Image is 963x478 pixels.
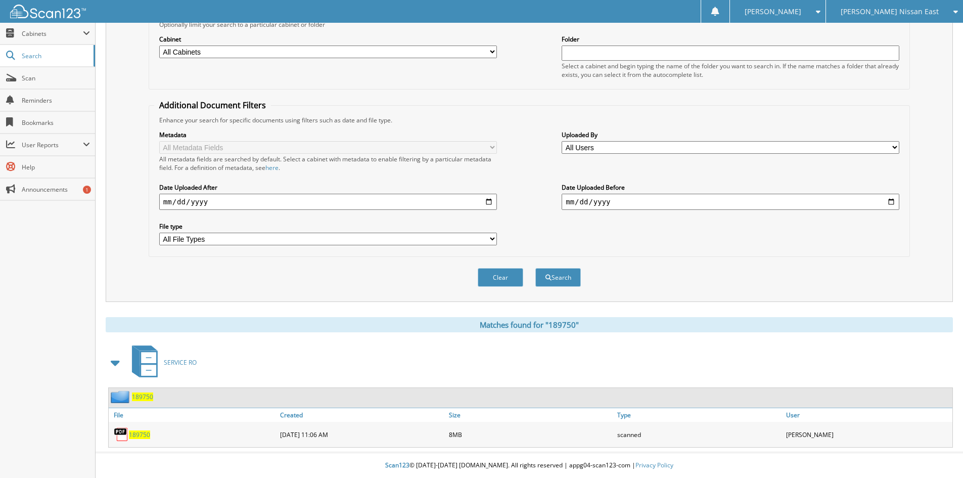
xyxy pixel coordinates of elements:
input: end [562,194,899,210]
a: 189750 [132,393,153,401]
span: SERVICE RO [164,358,197,367]
a: File [109,408,278,422]
div: Select a cabinet and begin typing the name of the folder you want to search in. If the name match... [562,62,899,79]
label: Folder [562,35,899,44]
div: Matches found for "189750" [106,317,953,332]
div: Optionally limit your search to a particular cabinet or folder [154,20,904,29]
a: Privacy Policy [635,461,673,469]
button: Search [535,268,581,287]
span: [PERSON_NAME] [745,9,801,15]
img: folder2.png [111,390,132,403]
span: Scan [22,74,90,82]
a: here [265,163,279,172]
a: Created [278,408,446,422]
div: [DATE] 11:06 AM [278,424,446,445]
span: User Reports [22,141,83,149]
div: [PERSON_NAME] [784,424,952,445]
span: [PERSON_NAME] Nissan East [841,9,939,15]
span: Bookmarks [22,118,90,127]
div: © [DATE]-[DATE] [DOMAIN_NAME]. All rights reserved | appg04-scan123-com | [96,453,963,478]
span: Scan123 [385,461,409,469]
a: SERVICE RO [126,342,197,382]
a: Size [446,408,615,422]
span: Search [22,52,88,60]
input: start [159,194,497,210]
label: Date Uploaded Before [562,183,899,192]
span: Announcements [22,185,90,194]
legend: Additional Document Filters [154,100,271,111]
label: File type [159,222,497,231]
span: Cabinets [22,29,83,38]
label: Date Uploaded After [159,183,497,192]
div: 8MB [446,424,615,445]
a: Type [615,408,784,422]
div: Enhance your search for specific documents using filters such as date and file type. [154,116,904,124]
button: Clear [478,268,523,287]
a: 189750 [129,430,150,439]
a: User [784,408,952,422]
img: PDF.png [114,427,129,442]
div: All metadata fields are searched by default. Select a cabinet with metadata to enable filtering b... [159,155,497,172]
div: scanned [615,424,784,445]
label: Uploaded By [562,131,899,139]
label: Metadata [159,131,497,139]
span: Help [22,163,90,171]
span: Reminders [22,96,90,105]
div: 1 [83,186,91,194]
label: Cabinet [159,35,497,44]
img: scan123-logo-white.svg [10,5,86,18]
